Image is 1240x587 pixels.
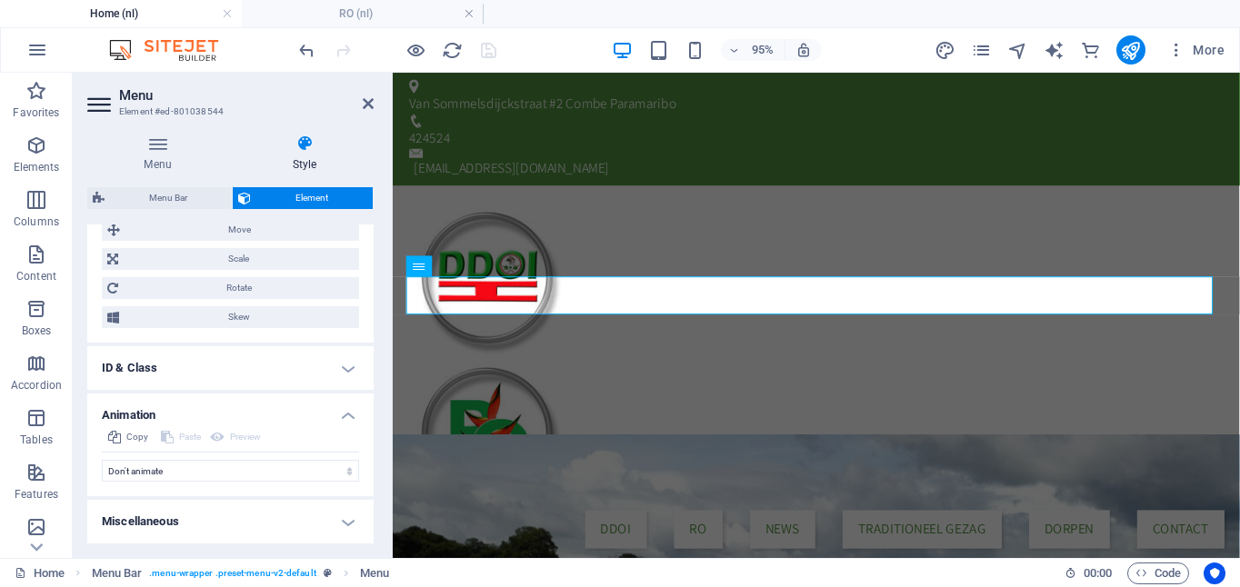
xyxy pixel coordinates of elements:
img: Editor Logo [105,39,241,61]
i: Publish [1120,40,1141,61]
h4: Menu [87,134,235,173]
h6: Session time [1065,562,1113,584]
p: Accordion [11,378,62,393]
h4: ID & Class [87,346,374,390]
span: Skew [125,306,354,328]
button: text_generator [1044,39,1065,61]
p: Features [15,487,58,502]
h3: Element #ed-801038544 [119,104,337,120]
h4: RO (nl) [242,4,484,24]
button: publish [1116,35,1145,65]
button: pages [971,39,993,61]
i: Design (Ctrl+Alt+Y) [935,40,955,61]
button: Move [102,219,359,241]
i: AI Writer [1044,40,1065,61]
i: Undo: Change menu items (Ctrl+Z) [296,40,317,61]
h4: Miscellaneous [87,500,374,543]
p: Columns [14,214,59,229]
button: Copy [105,426,151,448]
span: . menu-wrapper .preset-menu-v2-default [149,562,315,584]
span: Element [256,187,367,209]
button: Skew [102,306,359,328]
i: Commerce [1080,40,1101,61]
i: Reload page [442,40,463,61]
span: More [1167,41,1225,59]
p: Tables [20,433,53,447]
i: On resize automatically adjust zoom level to fit chosen device. [795,42,812,58]
button: undo [295,39,317,61]
span: : [1096,566,1099,580]
button: reload [441,39,463,61]
button: Click here to leave preview mode and continue editing [405,39,426,61]
h2: Menu [119,87,374,104]
p: Favorites [13,105,59,120]
p: Boxes [22,323,52,338]
span: Code [1135,562,1181,584]
span: Click to select. Double-click to edit [360,562,389,584]
button: Usercentrics [1204,562,1225,584]
button: 95% [721,39,785,61]
span: Move [125,219,354,241]
span: Scale [124,248,354,270]
p: Content [16,269,56,284]
button: commerce [1080,39,1102,61]
button: Scale [102,248,359,270]
button: Menu Bar [87,187,232,209]
h4: Animation [87,393,374,426]
span: Menu Bar [110,187,226,209]
button: navigator [1007,39,1029,61]
span: Copy [126,426,148,448]
button: Code [1127,562,1189,584]
a: Click to cancel selection. Double-click to open Pages [15,562,65,584]
button: Element [233,187,373,209]
h4: Style [235,134,374,173]
i: This element is a customizable preset [324,568,332,578]
span: Rotate [124,277,354,299]
p: Elements [14,160,60,174]
button: More [1160,35,1232,65]
span: Click to select. Double-click to edit [92,562,143,584]
nav: breadcrumb [92,562,390,584]
h6: 95% [748,39,777,61]
button: design [935,39,956,61]
i: Pages (Ctrl+Alt+S) [971,40,992,61]
span: 00 00 [1084,562,1112,584]
button: Rotate [102,277,359,299]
